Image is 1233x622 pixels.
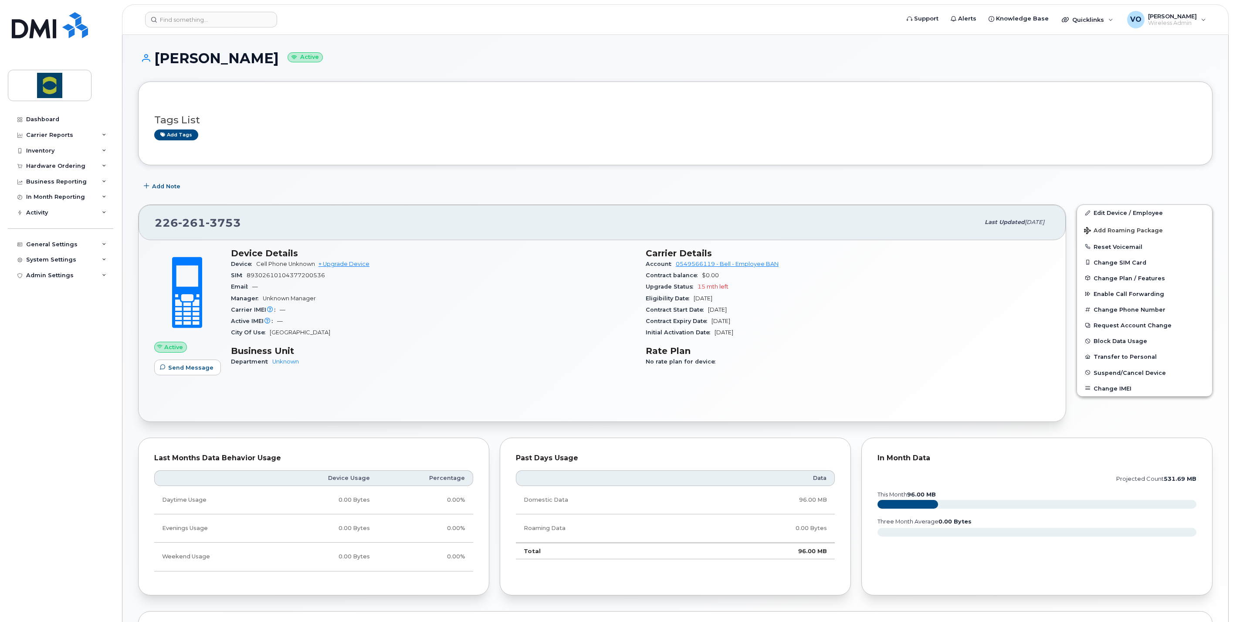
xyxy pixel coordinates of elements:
[877,454,1196,462] div: In Month Data
[168,364,213,372] span: Send Message
[378,486,473,514] td: 0.00%
[263,295,316,302] span: Unknown Manager
[1077,317,1212,333] button: Request Account Change
[280,306,285,313] span: —
[695,543,835,559] td: 96.00 MB
[646,306,708,313] span: Contract Start Date
[154,514,473,543] tr: Weekdays from 6:00pm to 8:00am
[164,343,183,351] span: Active
[206,216,241,229] span: 3753
[378,514,473,543] td: 0.00%
[1164,476,1196,482] tspan: 531.69 MB
[270,329,330,336] span: [GEOGRAPHIC_DATA]
[231,358,272,365] span: Department
[1077,205,1212,221] a: Edit Device / Employee
[378,543,473,571] td: 0.00%
[702,272,719,279] span: $0.00
[516,543,695,559] td: Total
[1077,302,1212,317] button: Change Phone Number
[646,329,715,336] span: Initial Activation Date
[646,272,702,279] span: Contract balance
[138,178,188,194] button: Add Note
[271,543,377,571] td: 0.00 Bytes
[252,283,258,290] span: —
[1116,476,1196,482] text: projected count
[646,295,694,302] span: Eligibility Date
[695,486,835,514] td: 96.00 MB
[1094,369,1166,376] span: Suspend/Cancel Device
[178,216,206,229] span: 261
[938,518,972,525] tspan: 0.00 Bytes
[272,358,299,365] a: Unknown
[231,295,263,302] span: Manager
[231,346,635,356] h3: Business Unit
[715,329,733,336] span: [DATE]
[676,261,779,267] a: 0549566119 - Bell - Employee BAN
[154,115,1196,126] h3: Tags List
[516,486,695,514] td: Domestic Data
[231,283,252,290] span: Email
[646,261,676,267] span: Account
[155,216,241,229] span: 226
[318,261,369,267] a: + Upgrade Device
[231,329,270,336] span: City Of Use
[698,283,728,290] span: 15 mth left
[231,248,635,258] h3: Device Details
[1077,365,1212,381] button: Suspend/Cancel Device
[711,318,730,324] span: [DATE]
[1077,221,1212,239] button: Add Roaming Package
[1094,275,1165,281] span: Change Plan / Features
[907,491,936,498] tspan: 96.00 MB
[695,470,835,486] th: Data
[1077,239,1212,255] button: Reset Voicemail
[646,358,720,365] span: No rate plan for device
[877,518,972,525] text: three month average
[271,486,377,514] td: 0.00 Bytes
[646,318,711,324] span: Contract Expiry Date
[1077,349,1212,364] button: Transfer to Personal
[138,51,1213,66] h1: [PERSON_NAME]
[1077,270,1212,286] button: Change Plan / Features
[271,470,377,486] th: Device Usage
[646,248,1050,258] h3: Carrier Details
[154,129,198,140] a: Add tags
[288,52,323,62] small: Active
[694,295,712,302] span: [DATE]
[231,306,280,313] span: Carrier IMEI
[154,543,271,571] td: Weekend Usage
[646,346,1050,356] h3: Rate Plan
[516,454,835,462] div: Past Days Usage
[277,318,283,324] span: —
[695,514,835,543] td: 0.00 Bytes
[1077,381,1212,396] button: Change IMEI
[154,360,221,375] button: Send Message
[154,454,473,462] div: Last Months Data Behavior Usage
[1077,286,1212,302] button: Enable Call Forwarding
[231,272,247,279] span: SIM
[154,486,271,514] td: Daytime Usage
[1025,219,1044,225] span: [DATE]
[271,514,377,543] td: 0.00 Bytes
[1084,227,1163,235] span: Add Roaming Package
[231,318,277,324] span: Active IMEI
[231,261,256,267] span: Device
[516,514,695,543] td: Roaming Data
[1077,333,1212,349] button: Block Data Usage
[985,219,1025,225] span: Last updated
[378,470,473,486] th: Percentage
[877,491,936,498] text: this month
[256,261,315,267] span: Cell Phone Unknown
[247,272,325,279] span: 89302610104377200536
[1094,291,1164,297] span: Enable Call Forwarding
[152,182,180,190] span: Add Note
[708,306,727,313] span: [DATE]
[154,543,473,571] tr: Friday from 6:00pm to Monday 8:00am
[1077,255,1212,270] button: Change SIM Card
[154,514,271,543] td: Evenings Usage
[646,283,698,290] span: Upgrade Status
